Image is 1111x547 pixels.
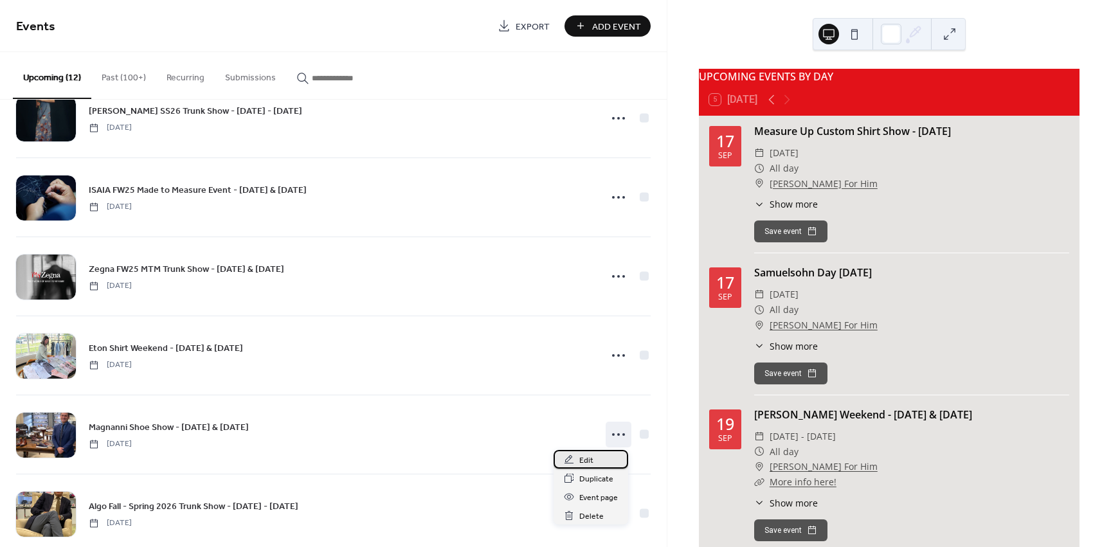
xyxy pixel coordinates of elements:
button: ​Show more [754,339,818,353]
div: ​ [754,459,764,474]
div: 17 [716,133,734,149]
button: Save event [754,220,827,242]
button: Submissions [215,52,286,98]
button: Recurring [156,52,215,98]
div: ​ [754,197,764,211]
div: ​ [754,287,764,302]
span: All day [770,302,799,318]
a: Algo Fall - Spring 2026 Trunk Show - [DATE] - [DATE] [89,499,298,514]
a: [PERSON_NAME] For Him [770,459,878,474]
button: ​Show more [754,197,818,211]
span: All day [770,444,799,460]
div: 17 [716,274,734,291]
span: Algo Fall - Spring 2026 Trunk Show - [DATE] - [DATE] [89,500,298,514]
span: Add Event [592,20,641,33]
span: All day [770,161,799,176]
span: Show more [770,339,818,353]
span: [PERSON_NAME] SS26 Trunk Show - [DATE] - [DATE] [89,105,302,118]
div: ​ [754,444,764,460]
span: [DATE] [770,287,799,302]
div: Sep [718,435,732,443]
button: Save event [754,519,827,541]
div: ​ [754,302,764,318]
div: Sep [718,152,732,160]
span: ISAIA FW25 Made to Measure Event - [DATE] & [DATE] [89,184,307,197]
button: ​Show more [754,496,818,510]
div: ​ [754,161,764,176]
a: [PERSON_NAME] Weekend - [DATE] & [DATE] [754,408,972,422]
span: Duplicate [579,472,613,486]
span: Export [516,20,550,33]
span: [DATE] [89,438,132,450]
div: Measure Up Custom Shirt Show - [DATE] [754,123,1069,139]
button: Save event [754,363,827,384]
div: ​ [754,145,764,161]
a: Magnanni Shoe Show - [DATE] & [DATE] [89,420,249,435]
span: Show more [770,496,818,510]
div: ​ [754,429,764,444]
span: [DATE] [770,145,799,161]
span: Edit [579,454,593,467]
span: Show more [770,197,818,211]
button: Upcoming (12) [13,52,91,99]
span: [DATE] [89,359,132,371]
div: Sep [718,293,732,301]
span: [DATE] [89,122,132,134]
a: [PERSON_NAME] SS26 Trunk Show - [DATE] - [DATE] [89,103,302,118]
span: [DATE] [89,517,132,529]
a: Eton Shirt Weekend - [DATE] & [DATE] [89,341,243,355]
div: ​ [754,474,764,490]
a: ISAIA FW25 Made to Measure Event - [DATE] & [DATE] [89,183,307,197]
span: Events [16,14,55,39]
a: [PERSON_NAME] For Him [770,176,878,192]
div: ​ [754,318,764,333]
a: More info here! [770,476,836,488]
div: UPCOMING EVENTS BY DAY [699,69,1079,84]
a: [PERSON_NAME] For Him [770,318,878,333]
button: Add Event [565,15,651,37]
a: Zegna FW25 MTM Trunk Show - [DATE] & [DATE] [89,262,284,276]
span: Zegna FW25 MTM Trunk Show - [DATE] & [DATE] [89,263,284,276]
button: Past (100+) [91,52,156,98]
div: ​ [754,339,764,353]
span: Eton Shirt Weekend - [DATE] & [DATE] [89,342,243,355]
span: Delete [579,510,604,523]
span: Event page [579,491,618,505]
a: Export [488,15,559,37]
span: [DATE] [89,201,132,213]
div: Samuelsohn Day [DATE] [754,265,1069,280]
span: Magnanni Shoe Show - [DATE] & [DATE] [89,421,249,435]
span: [DATE] [89,280,132,292]
div: 19 [716,416,734,432]
div: ​ [754,176,764,192]
span: [DATE] - [DATE] [770,429,836,444]
div: ​ [754,496,764,510]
